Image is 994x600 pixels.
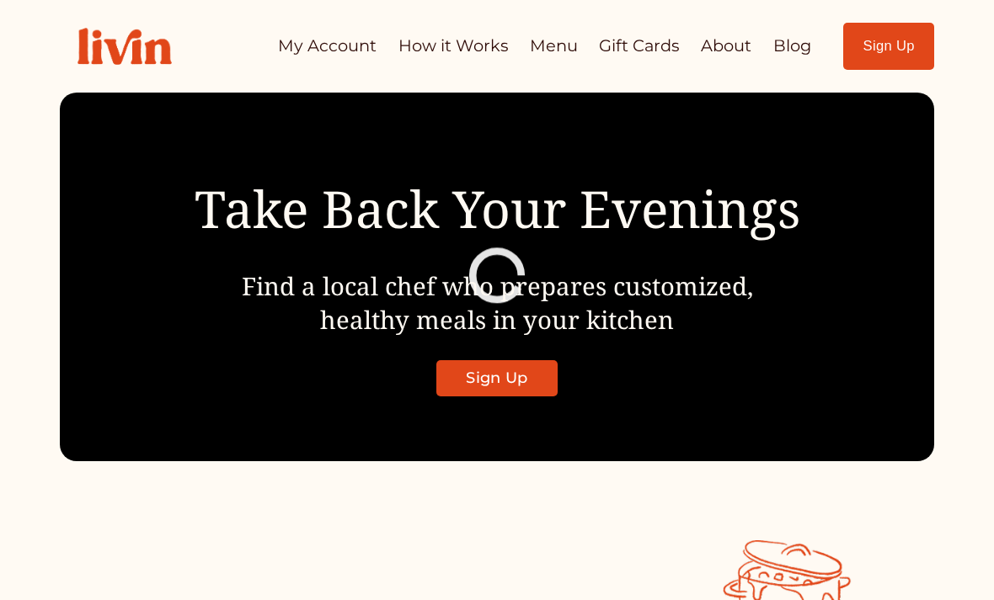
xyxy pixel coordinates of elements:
[599,29,679,62] a: Gift Cards
[195,173,800,243] span: Take Back Your Evenings
[530,29,578,62] a: Menu
[242,269,753,337] span: Find a local chef who prepares customized, healthy meals in your kitchen
[398,29,508,62] a: How it Works
[843,23,934,70] a: Sign Up
[701,29,751,62] a: About
[436,360,558,396] a: Sign Up
[60,10,190,82] img: Livin
[773,29,811,62] a: Blog
[278,29,377,62] a: My Account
